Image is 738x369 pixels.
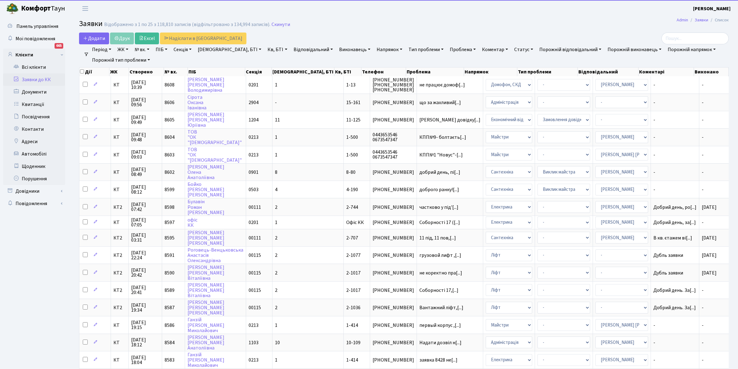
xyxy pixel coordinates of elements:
th: ПІБ [188,68,245,76]
span: Таун [21,3,65,14]
div: 665 [55,43,63,49]
img: logo.png [6,2,19,15]
a: Admin [677,17,688,23]
span: Добрий день. За[...] [653,304,696,311]
th: Відповідальний [578,68,639,76]
span: КТ2 [113,270,126,275]
span: 8-80 [346,169,356,176]
span: [PHONE_NUMBER] [373,170,414,175]
a: Тип проблеми [406,44,446,55]
span: - [702,219,704,226]
th: Кв, БТІ [334,68,361,76]
span: КТ [113,135,126,140]
span: 2 [275,235,277,241]
span: 1 [275,357,277,363]
span: Вантажний ліфт,[...] [419,304,463,311]
th: Коментарі [639,68,694,76]
span: 4 [275,186,277,193]
span: 8604 [165,134,175,141]
th: [DEMOGRAPHIC_DATA], БТІ [272,68,334,76]
span: - [653,358,696,362]
span: 0443653546 0673547347 [373,132,414,142]
span: 2904 [249,99,259,106]
span: [DATE] 08:12 [131,185,159,195]
th: Створено [129,68,164,76]
span: - [275,99,277,106]
span: 11 під, 11 пов,[...] [419,235,456,241]
span: 1 [275,152,277,158]
span: 8590 [165,270,175,276]
span: 2-707 [346,235,358,241]
span: [PHONE_NUMBER] [373,358,414,362]
span: [DATE] 19:34 [131,303,159,313]
span: 8595 [165,235,175,241]
a: Статус [512,44,536,55]
span: [PERSON_NAME] довідку[...] [419,116,480,123]
a: Порушення [3,173,65,185]
span: не працює домоф[...] [419,81,465,88]
a: Заявки [695,17,708,23]
span: 10-109 [346,339,360,346]
span: 2-1077 [346,252,360,259]
span: Соборності 17,[...] [419,287,458,294]
span: [DATE] 07:05 [131,217,159,227]
span: 1 [275,134,277,141]
span: 2 [275,252,277,259]
th: Виконано [694,68,729,76]
span: 00111 [249,235,261,241]
a: [PERSON_NAME][PERSON_NAME][PERSON_NAME] [188,229,224,247]
span: КТ [113,82,126,87]
span: - [653,135,696,140]
span: 0213 [249,322,259,329]
span: КПП№9- болтаєть[...] [419,134,466,141]
span: 2-1017 [346,287,360,294]
span: 2 [275,287,277,294]
span: [PHONE_NUMBER] [373,187,414,192]
span: [PHONE_NUMBER] [373,270,414,275]
span: КТ2 [113,235,126,240]
span: що за жахливий[...] [419,99,461,106]
a: Напрямок [374,44,405,55]
span: Соборності 17 ([...] [419,219,460,226]
span: [PHONE_NUMBER] [373,220,414,225]
span: 1-500 [346,152,358,158]
span: Офіс КК [346,219,364,226]
span: [PHONE_NUMBER] [373,340,414,345]
div: Відображено з 1 по 25 з 118,810 записів (відфільтровано з 134,994 записів). [104,22,270,28]
span: - [702,339,704,346]
a: Посвідчення [3,111,65,123]
span: - [653,100,696,105]
span: КТ [113,220,126,225]
a: [PERSON_NAME][PERSON_NAME]Анатоліївна [188,334,224,351]
span: 8606 [165,99,175,106]
b: [PERSON_NAME] [693,5,731,12]
li: Список [708,17,729,24]
span: [DATE] 08:49 [131,167,159,177]
a: [PERSON_NAME][PERSON_NAME][PERSON_NAME] [188,299,224,316]
span: 2 [275,304,277,311]
span: 11 [275,116,280,123]
a: Квитанції [3,98,65,111]
span: [DATE] 09:56 [131,97,159,107]
span: 8605 [165,116,175,123]
button: Переключити навігацію [77,3,93,14]
span: 8 [275,169,277,176]
span: 2-744 [346,204,358,211]
a: Скинути [272,22,290,28]
a: Щоденник [3,160,65,173]
span: КТ [113,323,126,328]
span: 0901 [249,169,259,176]
span: - [702,304,704,311]
span: 00115 [249,287,261,294]
span: - [702,134,704,141]
span: 0201 [249,219,259,226]
span: [PHONE_NUMBER] [373,288,414,293]
span: - [702,81,704,88]
span: В кв. єтажем ві[...] [653,235,692,241]
th: Тип проблеми [517,68,578,76]
span: 11-125 [346,116,360,123]
span: 2 [275,270,277,276]
a: Коментар [479,44,510,55]
span: грузовой лифт ,[...] [419,252,461,259]
a: СіротаОксанаІванівна [188,94,206,111]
